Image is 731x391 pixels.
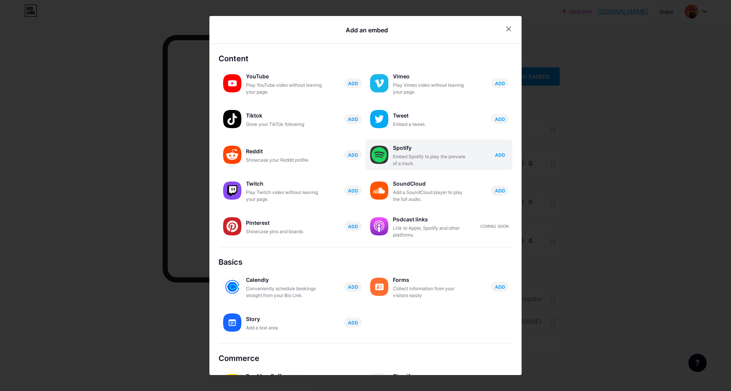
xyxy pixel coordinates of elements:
span: ADD [348,116,358,122]
span: ADD [348,223,358,230]
div: SoundCloud [393,178,469,189]
div: Buy Me a Coffee [246,371,322,381]
img: calendly [223,278,241,296]
span: ADD [348,319,358,326]
div: Play YouTube video without leaving your page. [246,82,322,95]
img: soundcloud [370,181,388,200]
div: Commerce [219,353,512,364]
img: pinterest [223,217,241,235]
div: Embed Spotify to play the preview of a track. [393,153,469,167]
img: tiktok [223,110,241,128]
span: ADD [348,152,358,158]
div: YouTube [246,71,322,82]
div: Vimeo [393,71,469,82]
div: Add a text area [246,324,322,331]
div: Basics [219,256,512,268]
span: ADD [495,152,505,158]
span: ADD [495,284,505,290]
button: ADD [491,78,509,88]
button: ADD [344,318,362,327]
div: Embed a tweet. [393,121,469,128]
img: story [223,313,241,332]
div: Content [219,53,512,64]
div: Story [246,314,322,324]
div: Tiktok [246,110,322,121]
div: Grow your TikTok following [246,121,322,128]
div: Coming soon [480,224,509,229]
button: ADD [344,221,362,231]
button: ADD [344,78,362,88]
span: ADD [495,116,505,122]
div: Pinterest [246,218,322,228]
div: Play Twitch video without leaving your page. [246,189,322,203]
div: Conveniently schedule bookings straight from your Bio Link. [246,285,322,299]
img: spotify [370,146,388,164]
div: Reddit [246,146,322,157]
div: Shopify [393,371,469,381]
div: Showcase pins and boards [246,228,322,235]
span: ADD [348,80,358,87]
img: podcastlinks [370,217,388,235]
span: ADD [348,284,358,290]
div: Add an embed [346,25,388,35]
img: youtube [223,74,241,92]
div: Spotify [393,143,469,153]
button: ADD [344,150,362,160]
button: ADD [491,114,509,124]
div: Tweet [393,110,469,121]
button: ADD [344,282,362,292]
div: Showcase your Reddit profile [246,157,322,164]
img: forms [370,278,388,296]
div: Collect information from your visitors easily [393,285,469,299]
div: Twitch [246,178,322,189]
button: ADD [344,114,362,124]
button: ADD [344,186,362,195]
img: twitch [223,181,241,200]
div: Forms [393,275,469,285]
button: ADD [491,150,509,160]
span: ADD [495,188,505,194]
button: ADD [491,282,509,292]
div: Calendly [246,275,322,285]
div: Play Vimeo video without leaving your page. [393,82,469,95]
button: ADD [491,186,509,195]
img: reddit [223,146,241,164]
div: Link to Apple, Spotify and other platforms. [393,225,469,238]
span: ADD [348,188,358,194]
div: Podcast links [393,214,469,225]
img: twitter [370,110,388,128]
img: vimeo [370,74,388,92]
span: ADD [495,80,505,87]
div: Add a SoundCloud player to play the full audio. [393,189,469,203]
